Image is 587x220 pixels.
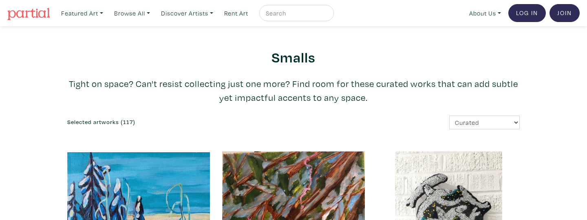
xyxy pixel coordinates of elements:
[549,4,580,22] a: Join
[265,8,326,18] input: Search
[221,5,252,22] a: Rent Art
[67,77,520,104] p: Tight on space? Can't resist collecting just one more? Find room for these curated works that can...
[57,5,107,22] a: Featured Art
[110,5,154,22] a: Browse All
[67,48,520,66] h2: Smalls
[466,5,505,22] a: About Us
[157,5,217,22] a: Discover Artists
[508,4,546,22] a: Log In
[67,119,287,126] h6: Selected artworks (117)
